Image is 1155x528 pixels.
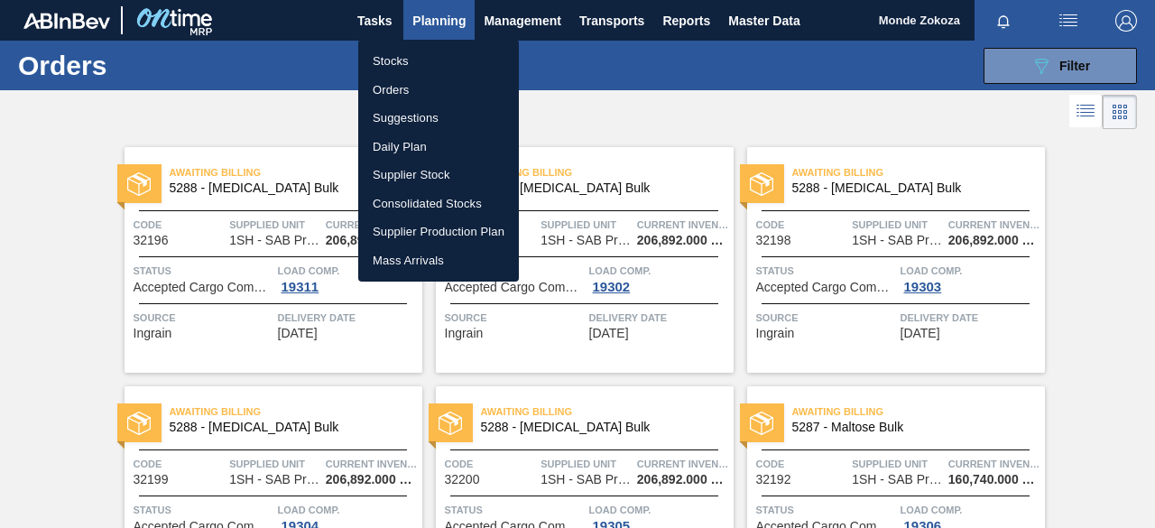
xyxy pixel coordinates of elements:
[358,246,519,275] a: Mass Arrivals
[358,190,519,218] a: Consolidated Stocks
[358,76,519,105] a: Orders
[358,161,519,190] a: Supplier Stock
[358,47,519,76] a: Stocks
[358,104,519,133] a: Suggestions
[358,218,519,246] a: Supplier Production Plan
[358,133,519,162] a: Daily Plan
